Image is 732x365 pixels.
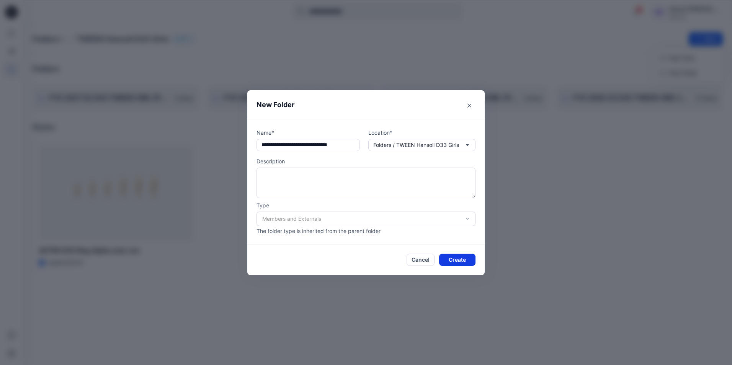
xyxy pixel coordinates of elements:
[373,141,459,149] p: Folders / TWEEN Hansoll D33 Girls
[368,129,475,137] p: Location*
[257,157,475,165] p: Description
[247,90,485,119] header: New Folder
[257,129,362,137] p: Name*
[257,201,475,209] p: Type
[407,254,435,266] button: Cancel
[439,254,475,266] button: Create
[368,139,475,151] button: Folders / TWEEN Hansoll D33 Girls
[463,99,475,112] button: Close
[257,227,475,235] p: The folder type is inherited from the parent folder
